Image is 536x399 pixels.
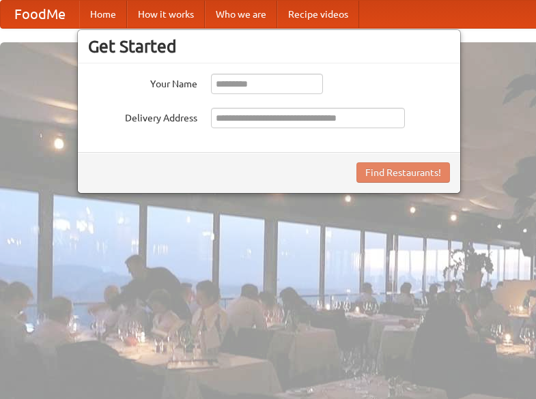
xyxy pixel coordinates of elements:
[1,1,79,28] a: FoodMe
[356,162,450,183] button: Find Restaurants!
[88,36,450,57] h3: Get Started
[88,74,197,91] label: Your Name
[205,1,277,28] a: Who we are
[127,1,205,28] a: How it works
[88,108,197,125] label: Delivery Address
[79,1,127,28] a: Home
[277,1,359,28] a: Recipe videos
